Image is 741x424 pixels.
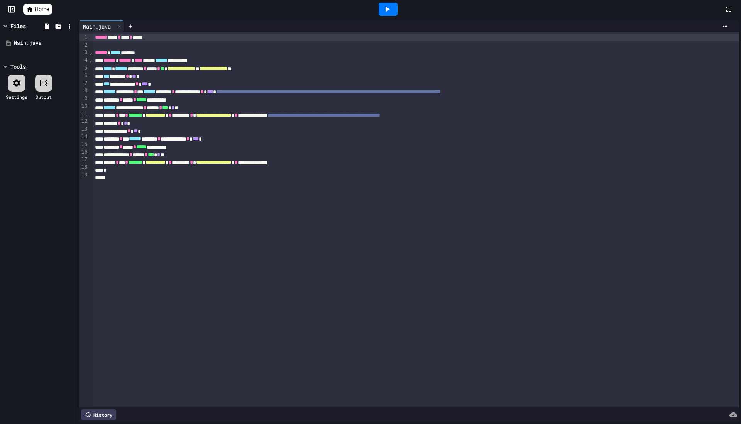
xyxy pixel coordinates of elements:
[79,102,89,110] div: 10
[79,80,89,87] div: 7
[79,171,89,179] div: 19
[79,64,89,72] div: 5
[79,110,89,118] div: 11
[79,163,89,171] div: 18
[79,41,89,49] div: 2
[6,93,27,100] div: Settings
[79,133,89,141] div: 14
[79,95,89,102] div: 9
[89,57,93,63] span: Fold line
[79,34,89,41] div: 1
[14,39,74,47] div: Main.java
[79,148,89,156] div: 16
[79,56,89,64] div: 4
[79,125,89,133] div: 13
[79,87,89,95] div: 8
[79,141,89,148] div: 15
[23,4,52,15] a: Home
[79,22,115,31] div: Main.java
[79,72,89,80] div: 6
[35,5,49,13] span: Home
[10,22,26,30] div: Files
[79,117,89,125] div: 12
[79,20,124,32] div: Main.java
[81,409,116,420] div: History
[36,93,52,100] div: Output
[89,49,93,56] span: Fold line
[10,63,26,71] div: Tools
[79,156,89,163] div: 17
[79,49,89,56] div: 3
